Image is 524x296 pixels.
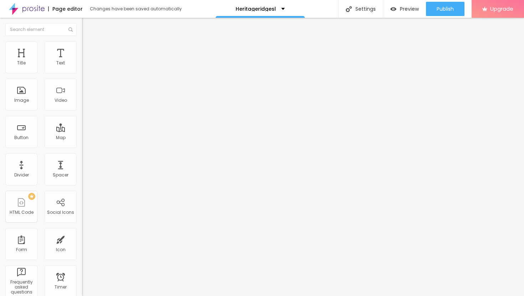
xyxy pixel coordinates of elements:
img: Icone [346,6,352,12]
div: Title [17,60,26,65]
img: view-1.svg [390,6,396,12]
p: Heritageridgesl [236,6,276,11]
div: Social Icons [47,210,74,215]
input: Search element [5,23,77,36]
img: Icone [68,27,73,32]
button: Preview [383,2,426,16]
div: Divider [14,173,29,178]
div: Icon [56,247,66,252]
div: Text [56,60,65,65]
div: Map [56,135,66,140]
div: HTML Code [10,210,34,215]
div: Video [55,98,67,103]
div: Button [14,135,29,140]
div: Spacer [53,173,68,178]
div: Image [14,98,29,103]
div: Form [16,247,27,252]
span: Preview [400,6,419,12]
div: Frequently asked questions [7,280,35,295]
span: Upgrade [490,6,513,12]
div: Page editor [48,6,83,11]
div: Changes have been saved automatically [90,7,182,11]
span: Publish [437,6,454,12]
button: Publish [426,2,464,16]
div: Timer [55,285,67,290]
